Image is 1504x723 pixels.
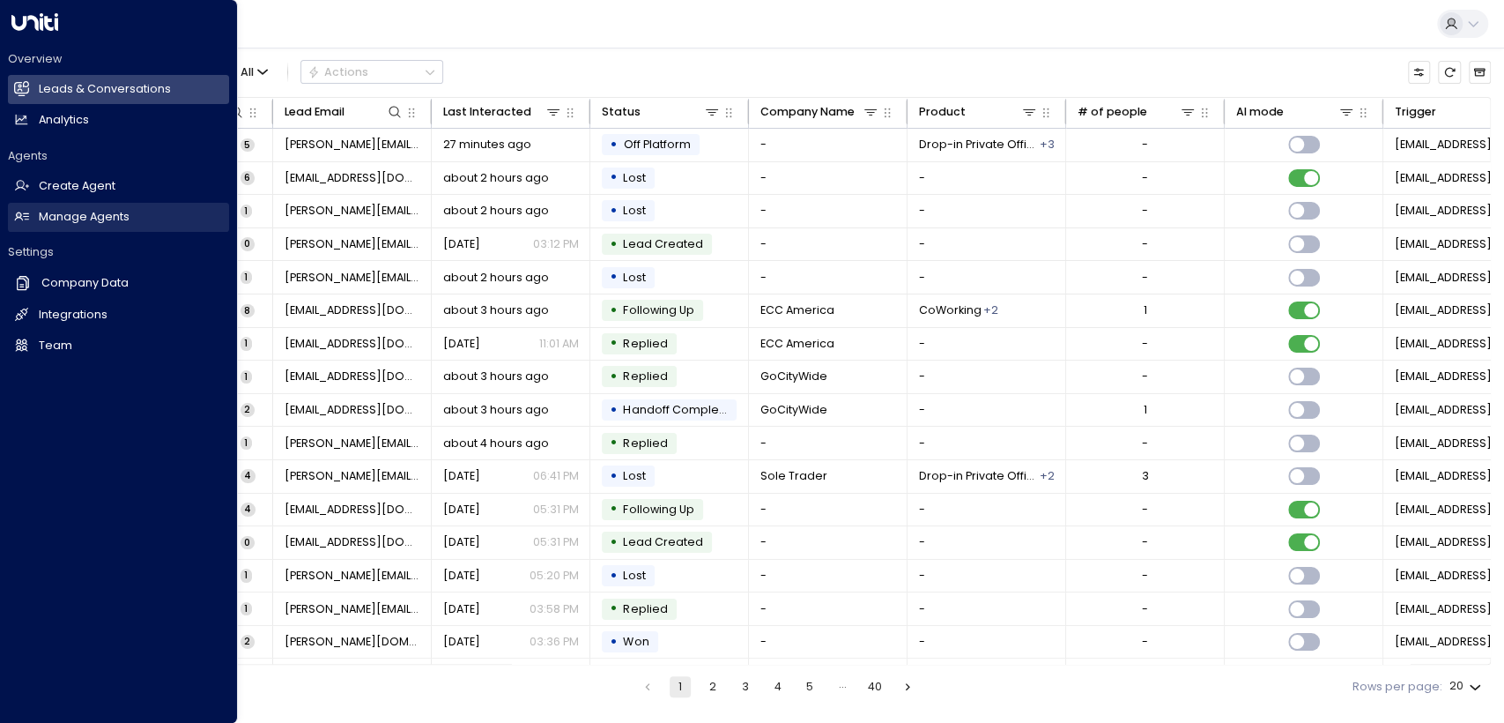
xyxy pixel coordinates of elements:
[285,203,420,219] span: brandi@alvandigroup.com
[832,676,853,697] div: …
[8,106,229,135] a: Analytics
[749,560,908,593] td: -
[1142,369,1148,384] div: -
[749,526,908,559] td: -
[1236,102,1356,122] div: AI mode
[749,659,908,691] td: -
[1469,61,1491,83] button: Archived Leads
[760,468,827,484] span: Sole Trader
[285,468,420,484] span: stephen@standupforscience.net
[1236,102,1284,122] div: AI mode
[908,427,1066,459] td: -
[623,502,693,517] span: Following Up
[8,268,229,298] a: Company Data
[1039,468,1054,484] div: Full-time Private Office,On Demand Private Office
[532,502,578,518] p: 05:31 PM
[241,635,255,648] span: 2
[39,178,115,195] h2: Create Agent
[1144,302,1147,318] div: 1
[1142,534,1148,550] div: -
[623,468,645,483] span: Lost
[908,195,1066,227] td: -
[610,595,618,622] div: •
[443,502,480,518] span: Yesterday
[39,81,171,98] h2: Leads & Conversations
[443,302,549,318] span: about 3 hours ago
[285,102,404,122] div: Lead Email
[602,102,722,122] div: Status
[443,236,480,252] span: Aug 05, 2025
[39,112,89,129] h2: Analytics
[532,236,578,252] p: 03:12 PM
[241,66,254,78] span: All
[908,626,1066,659] td: -
[8,203,229,232] a: Manage Agents
[610,131,618,159] div: •
[1078,102,1197,122] div: # of people
[610,363,618,391] div: •
[760,336,834,352] span: ECC America
[1142,436,1148,451] div: -
[241,602,252,615] span: 1
[1142,336,1148,352] div: -
[623,369,667,384] span: Replied
[285,436,420,451] span: chris@foundationpublic.com
[1395,102,1436,122] div: Trigger
[443,601,480,617] span: Yesterday
[1078,102,1147,122] div: # of people
[285,534,420,550] span: emal.anthony100@gmail.com
[443,402,549,418] span: about 3 hours ago
[610,330,618,357] div: •
[39,338,72,354] h2: Team
[1408,61,1430,83] button: Customize
[749,626,908,659] td: -
[241,271,252,284] span: 1
[749,195,908,227] td: -
[1142,601,1148,617] div: -
[1039,137,1054,153] div: Meeting Room,On Demand Private Office,Virtual Office
[760,302,834,318] span: ECC America
[285,568,420,584] span: luca@beltic.com
[443,468,480,484] span: Yesterday
[529,568,578,584] p: 05:20 PM
[1449,675,1485,698] div: 20
[610,164,618,191] div: •
[300,60,443,84] div: Button group with a nested menu
[285,502,420,518] span: emal.anthony100@gmail.com
[1438,61,1460,83] span: Refresh
[919,137,1038,153] span: Drop-in Private Office
[760,369,827,384] span: GoCityWide
[623,436,667,451] span: Replied
[623,236,702,251] span: Lead Created
[241,337,252,350] span: 1
[241,205,252,218] span: 1
[241,370,252,384] span: 1
[443,369,549,384] span: about 3 hours ago
[8,301,229,330] a: Integrations
[799,676,820,697] button: Go to page 5
[443,634,480,650] span: Yesterday
[908,659,1066,691] td: -
[285,369,420,384] span: sydney.brown@gocitywide.com
[908,328,1066,361] td: -
[241,569,252,582] span: 1
[908,162,1066,195] td: -
[767,676,788,697] button: Go to page 4
[749,427,908,459] td: -
[443,270,549,286] span: about 2 hours ago
[919,102,1039,122] div: Product
[702,676,723,697] button: Go to page 2
[443,102,563,122] div: Last Interacted
[623,137,690,152] span: Off Platform
[443,137,531,153] span: 27 minutes ago
[623,568,645,583] span: Lost
[864,676,885,697] button: Go to page 40
[443,102,531,122] div: Last Interacted
[241,304,255,317] span: 8
[532,534,578,550] p: 05:31 PM
[623,270,645,285] span: Lost
[532,468,578,484] p: 06:41 PM
[1142,137,1148,153] div: -
[39,307,107,324] h2: Integrations
[1142,170,1148,186] div: -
